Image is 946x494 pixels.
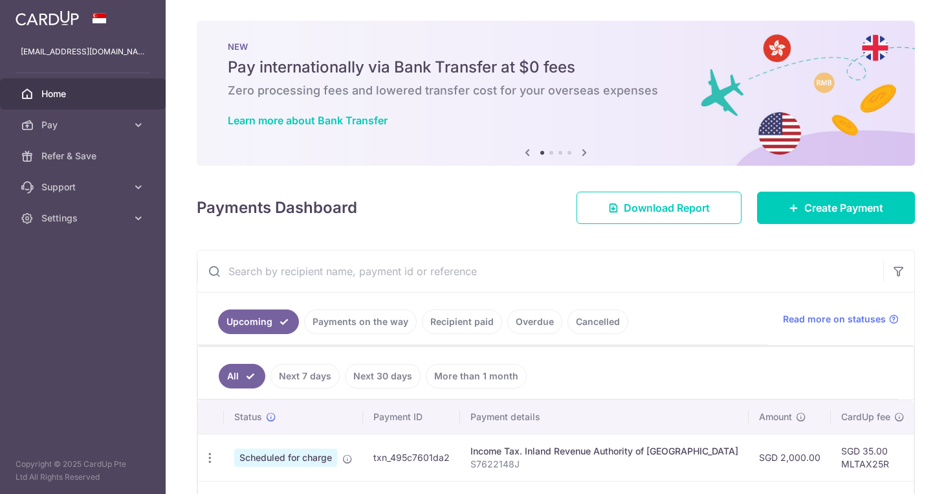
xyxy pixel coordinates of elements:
td: SGD 2,000.00 [749,434,831,481]
th: Payment ID [363,400,460,434]
a: Overdue [507,309,562,334]
h4: Payments Dashboard [197,196,357,219]
a: Learn more about Bank Transfer [228,114,388,127]
h5: Pay internationally via Bank Transfer at $0 fees [228,57,884,78]
td: txn_495c7601da2 [363,434,460,481]
a: Next 7 days [270,364,340,388]
span: Status [234,410,262,423]
a: Recipient paid [422,309,502,334]
a: All [219,364,265,388]
p: [EMAIL_ADDRESS][DOMAIN_NAME] [21,45,145,58]
span: Scheduled for charge [234,449,337,467]
img: CardUp [16,10,79,26]
span: CardUp fee [841,410,890,423]
a: More than 1 month [426,364,527,388]
span: Home [41,87,127,100]
h6: Zero processing fees and lowered transfer cost for your overseas expenses [228,83,884,98]
a: Upcoming [218,309,299,334]
a: Read more on statuses [783,313,899,326]
input: Search by recipient name, payment id or reference [197,251,883,292]
a: Create Payment [757,192,915,224]
a: Payments on the way [304,309,417,334]
span: Create Payment [804,200,883,216]
span: Amount [759,410,792,423]
a: Next 30 days [345,364,421,388]
span: Read more on statuses [783,313,886,326]
a: Download Report [577,192,742,224]
div: Income Tax. Inland Revenue Authority of [GEOGRAPHIC_DATA] [470,445,738,458]
td: SGD 35.00 MLTAX25R [831,434,915,481]
th: Payment details [460,400,749,434]
p: S7622148J [470,458,738,471]
span: Pay [41,118,127,131]
img: Bank transfer banner [197,21,915,166]
span: Settings [41,212,127,225]
p: NEW [228,41,884,52]
span: Support [41,181,127,194]
span: Download Report [624,200,710,216]
span: Refer & Save [41,150,127,163]
a: Cancelled [567,309,628,334]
